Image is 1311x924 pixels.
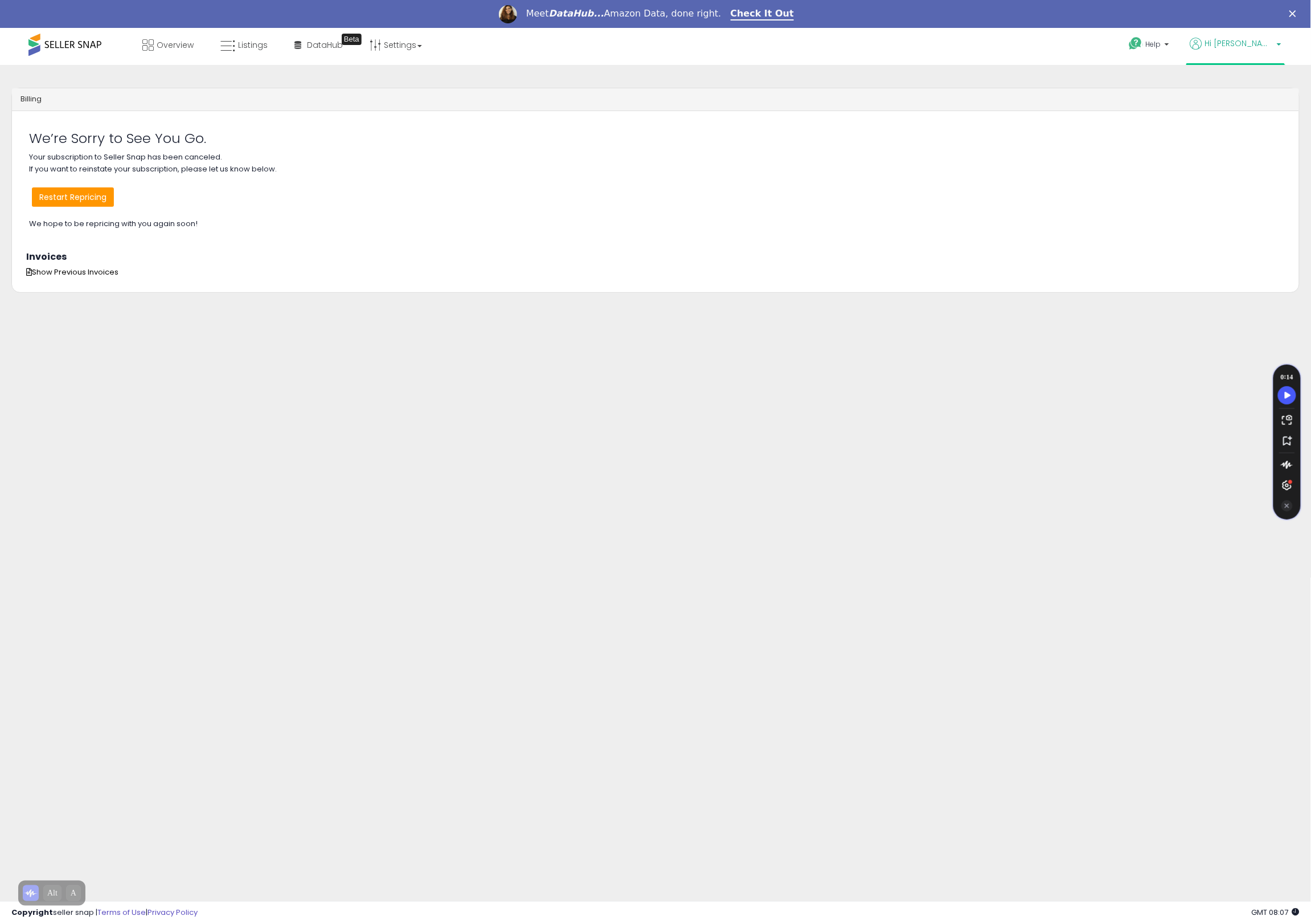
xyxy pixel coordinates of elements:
[1120,28,1181,63] a: Help
[1146,39,1161,49] span: Help
[307,39,343,51] span: DataHub
[731,8,794,21] a: Check It Out
[212,28,276,62] a: Listings
[1129,36,1143,51] i: Get Help
[29,131,1282,146] h2: We’re Sorry to See You Go.
[342,34,362,45] div: Tooltip anchor
[499,5,517,23] img: Profile image for Georgie
[361,28,431,62] a: Settings
[134,28,202,62] a: Overview
[1205,38,1273,49] span: Hi [PERSON_NAME]
[26,252,1285,262] h3: Invoices
[549,8,604,19] i: DataHub...
[526,8,722,19] div: Meet Amazon Data, done right.
[29,152,1282,230] p: Your subscription to Seller Snap has been canceled. If you want to reinstate your subscription, p...
[1190,38,1281,63] a: Hi [PERSON_NAME]
[26,267,118,277] span: Show Previous Invoices
[157,39,194,51] span: Overview
[32,187,114,207] button: Restart Repricing
[238,39,268,51] span: Listings
[12,88,1299,111] div: Billing
[286,28,351,62] a: DataHub
[1289,10,1301,17] div: Close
